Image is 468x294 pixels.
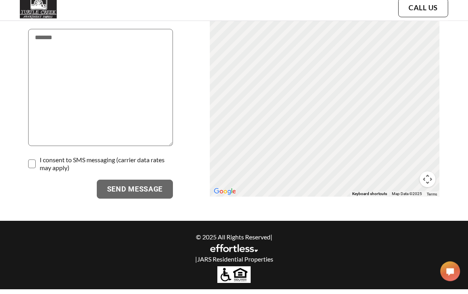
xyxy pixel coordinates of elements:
img: Google [212,192,238,202]
button: Map camera controls [420,176,435,192]
button: Keyboard shortcuts [352,196,387,202]
a: Call Us [409,8,438,17]
span: I consent to SMS messaging (carrier data rates may apply) [40,161,173,177]
button: Call Us [398,3,448,22]
span: Map Data ©2025 [392,197,422,201]
a: Open this area in Google Maps (opens a new window) [212,192,238,202]
button: Send Message [97,185,173,204]
img: Equal housing logo [217,271,251,288]
img: turtle_creek_logo.png [20,2,57,23]
a: Terms (opens in new tab) [427,197,437,201]
p: © 2025 All Rights Reserved | [61,238,407,246]
img: EA Logo [210,249,258,257]
p: | JARS Residential Properties [61,260,407,268]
